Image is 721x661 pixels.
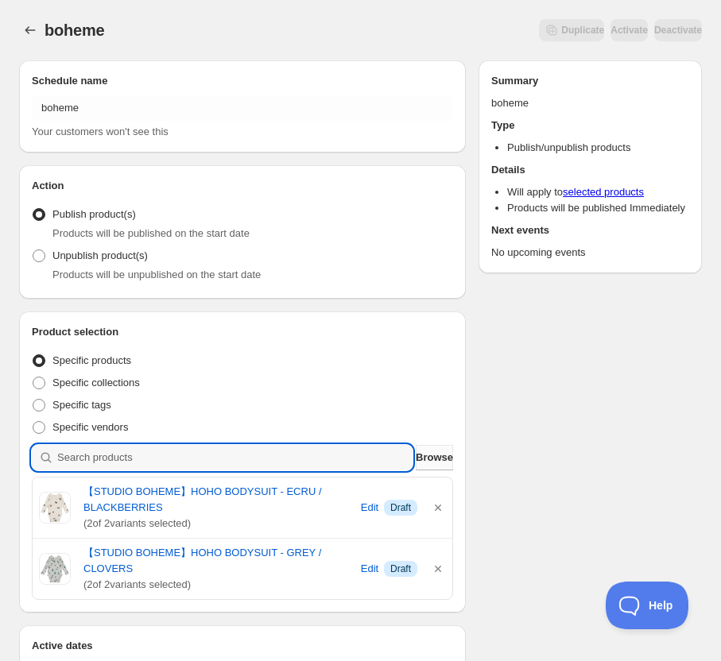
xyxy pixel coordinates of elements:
[32,178,453,194] h2: Action
[491,162,689,178] h2: Details
[83,516,355,532] span: ( 2 of 2 variants selected)
[19,19,41,41] button: Schedules
[416,450,453,466] span: Browse
[52,208,136,220] span: Publish product(s)
[83,545,355,577] a: 【STUDIO BOHEME】HOHO BODYSUIT - GREY / CLOVERS
[361,500,378,516] span: Edit
[390,562,411,575] span: Draft
[563,186,644,198] a: selected products
[83,484,355,516] a: 【STUDIO BOHEME】HOHO BODYSUIT - ECRU / BLACKBERRIES
[45,21,104,39] span: boheme
[491,95,689,111] p: boheme
[32,324,453,340] h2: Product selection
[32,638,453,654] h2: Active dates
[52,399,111,411] span: Specific tags
[390,501,411,514] span: Draft
[57,445,413,470] input: Search products
[491,245,689,261] p: No upcoming events
[416,445,453,470] button: Browse
[491,222,689,238] h2: Next events
[359,495,381,520] button: Edit
[361,561,378,577] span: Edit
[32,73,453,89] h2: Schedule name
[491,73,689,89] h2: Summary
[32,126,169,137] span: Your customers won't see this
[52,377,140,388] span: Specific collections
[507,184,689,200] li: Will apply to
[52,421,128,433] span: Specific vendors
[491,118,689,133] h2: Type
[507,140,689,156] li: Publish/unpublish products
[52,354,131,366] span: Specific products
[606,582,689,629] iframe: Toggle Customer Support
[83,577,355,593] span: ( 2 of 2 variants selected)
[52,269,261,280] span: Products will be unpublished on the start date
[359,556,381,582] button: Edit
[507,200,689,216] li: Products will be published Immediately
[52,227,250,239] span: Products will be published on the start date
[52,249,148,261] span: Unpublish product(s)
